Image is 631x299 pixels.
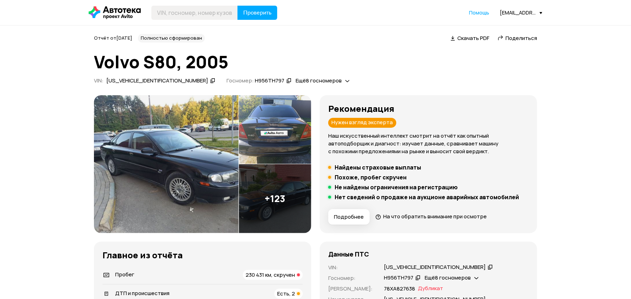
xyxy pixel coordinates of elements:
p: 78ХА827638 [384,285,415,293]
span: ДТП и происшествия [115,289,169,297]
span: Дубликат [418,285,443,293]
button: Подробнее [328,209,370,225]
h5: Нет сведений о продаже на аукционе аварийных автомобилей [335,194,519,201]
span: Поделиться [506,34,537,42]
div: Н956ТН797 [384,274,413,282]
h5: Похоже, пробег скручен [335,174,407,181]
div: Полностью сформирован [138,34,205,42]
h1: Volvo S80, 2005 [94,52,537,71]
span: Проверить [243,10,272,16]
a: Помощь [469,9,489,16]
h5: Найдены страховые выплаты [335,164,421,171]
a: На что обратить внимание при осмотре [375,213,487,220]
p: VIN : [328,264,375,271]
a: Скачать PDF [451,34,489,42]
div: [US_VEHICLE_IDENTIFICATION_NUMBER] [384,264,486,271]
button: Проверить [238,6,277,20]
span: Скачать PDF [457,34,489,42]
div: Нужен взгляд эксперта [328,118,396,128]
h4: Данные ПТС [328,250,369,258]
span: Пробег [115,271,134,278]
div: [EMAIL_ADDRESS][DOMAIN_NAME] [500,9,542,16]
p: [PERSON_NAME] : [328,285,375,293]
div: [US_VEHICLE_IDENTIFICATION_NUMBER] [106,77,208,85]
span: Есть, 2 [277,290,295,297]
span: 230 431 км, скручен [246,271,295,278]
a: Поделиться [498,34,537,42]
span: Ещё 8 госномеров [296,77,342,84]
div: Н956ТН797 [255,77,284,85]
h5: Не найдены ограничения на регистрацию [335,184,458,191]
p: Наш искусственный интеллект смотрит на отчёт как опытный автоподборщик и диагност: изучает данные... [328,132,529,155]
p: Госномер : [328,274,375,282]
span: Ещё 8 госномеров [425,274,471,281]
span: VIN : [94,77,104,84]
span: Госномер: [227,77,254,84]
h3: Главное из отчёта [102,250,303,260]
input: VIN, госномер, номер кузова [151,6,238,20]
span: На что обратить внимание при осмотре [383,213,487,220]
span: Отчёт от [DATE] [94,35,132,41]
span: Подробнее [334,213,364,220]
h3: Рекомендация [328,104,529,114]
